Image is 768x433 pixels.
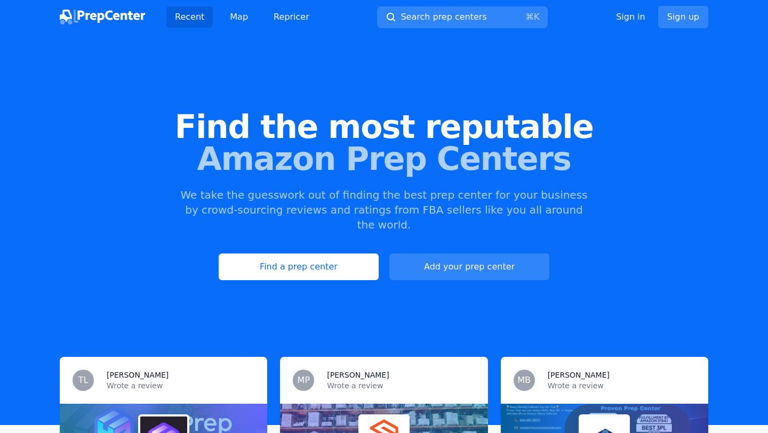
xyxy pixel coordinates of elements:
p: Wrote a review [107,380,254,391]
h3: [PERSON_NAME] [327,370,389,380]
h3: [PERSON_NAME] [107,370,169,380]
a: Sign up [658,6,708,28]
a: Add your prep center [389,254,549,280]
span: MP [298,376,310,385]
span: MB [517,376,531,385]
button: Search prep centers⌘K [377,6,548,28]
p: We take the guesswork out of finding the best prep center for your business by crowd-sourcing rev... [179,187,589,232]
span: TL [78,376,89,385]
kbd: ⌘ [525,12,534,22]
a: Find a prep center [219,254,379,280]
a: Repricer [265,6,318,28]
p: Wrote a review [327,380,475,391]
p: Wrote a review [548,380,695,391]
img: PrepCenter [60,10,145,24]
span: Amazon Prep Centers [17,143,751,175]
a: Recent [166,6,213,28]
a: Sign in [616,11,645,23]
h3: [PERSON_NAME] [548,370,610,380]
a: Map [221,6,257,28]
span: Find the most reputable [17,111,751,143]
kbd: K [534,12,540,22]
span: Search prep centers [401,11,486,23]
